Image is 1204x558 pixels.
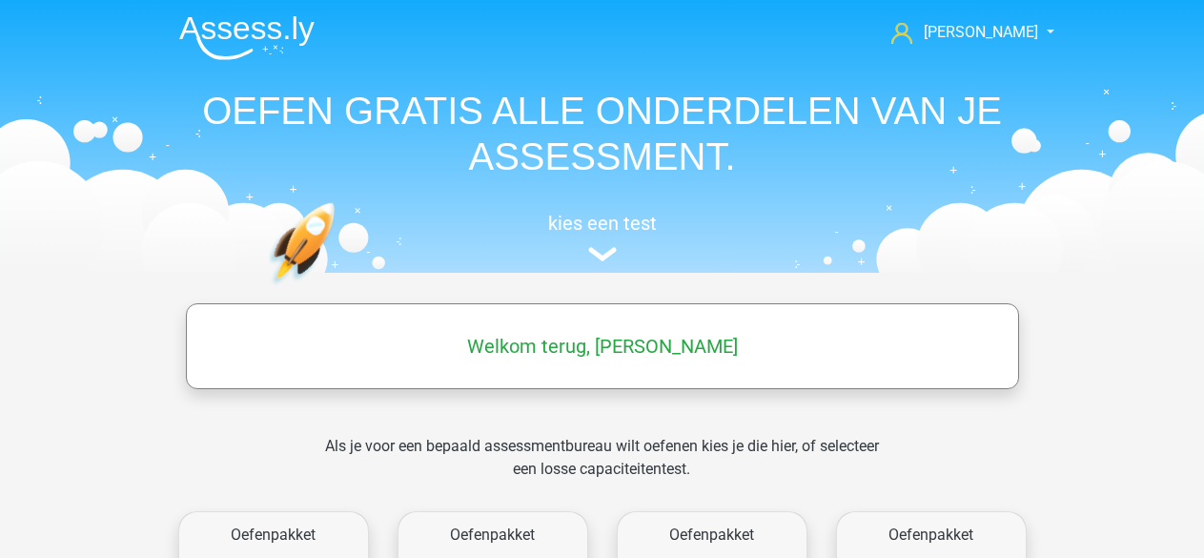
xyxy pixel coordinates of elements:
[195,335,1010,358] h5: Welkom terug, [PERSON_NAME]
[179,15,315,60] img: Assessly
[164,212,1041,235] h5: kies een test
[884,21,1040,44] a: [PERSON_NAME]
[310,435,894,504] div: Als je voor een bepaald assessmentbureau wilt oefenen kies je die hier, of selecteer een losse ca...
[588,247,617,261] img: assessment
[924,23,1038,41] span: [PERSON_NAME]
[164,88,1041,179] h1: OEFEN GRATIS ALLE ONDERDELEN VAN JE ASSESSMENT.
[164,212,1041,262] a: kies een test
[269,202,409,375] img: oefenen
